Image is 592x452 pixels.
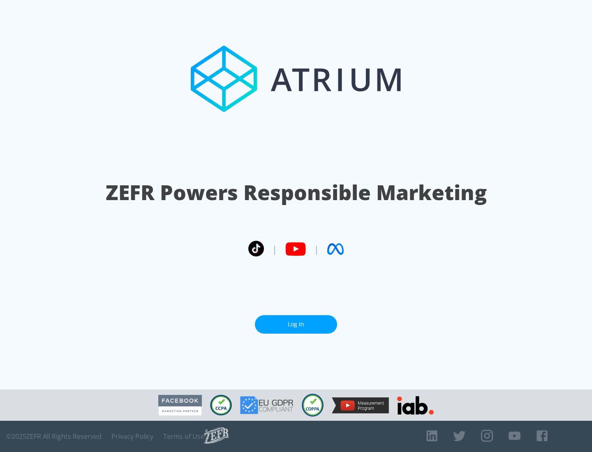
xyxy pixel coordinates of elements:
h1: ZEFR Powers Responsible Marketing [106,178,487,207]
img: COPPA Compliant [302,394,324,417]
img: IAB [397,396,434,415]
img: GDPR Compliant [240,396,294,414]
span: © 2025 ZEFR All Rights Reserved [6,432,102,440]
a: Terms of Use [163,432,204,440]
img: YouTube Measurement Program [332,397,389,413]
img: CCPA Compliant [210,395,232,415]
span: | [314,243,319,255]
span: | [272,243,277,255]
img: Facebook Marketing Partner [158,395,202,416]
a: Log In [255,315,337,334]
a: Privacy Policy [111,432,153,440]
